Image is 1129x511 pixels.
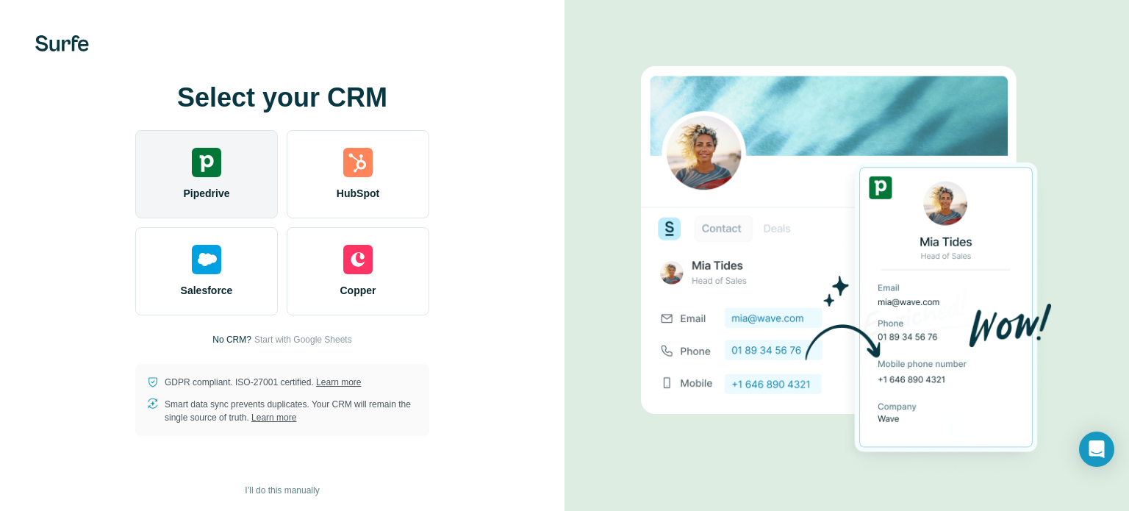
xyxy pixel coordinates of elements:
p: No CRM? [212,333,251,346]
span: Pipedrive [183,186,229,201]
button: Start with Google Sheets [254,333,352,346]
a: Learn more [251,412,296,423]
img: hubspot's logo [343,148,373,177]
img: pipedrive's logo [192,148,221,177]
p: GDPR compliant. ISO-27001 certified. [165,376,361,389]
img: copper's logo [343,245,373,274]
span: HubSpot [337,186,379,201]
h1: Select your CRM [135,83,429,112]
span: Copper [340,283,376,298]
span: I’ll do this manually [245,484,319,497]
span: Salesforce [181,283,233,298]
img: PIPEDRIVE image [641,41,1053,478]
img: salesforce's logo [192,245,221,274]
p: Smart data sync prevents duplicates. Your CRM will remain the single source of truth. [165,398,417,424]
a: Learn more [316,377,361,387]
img: Surfe's logo [35,35,89,51]
div: Open Intercom Messenger [1079,432,1114,467]
button: I’ll do this manually [234,479,329,501]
